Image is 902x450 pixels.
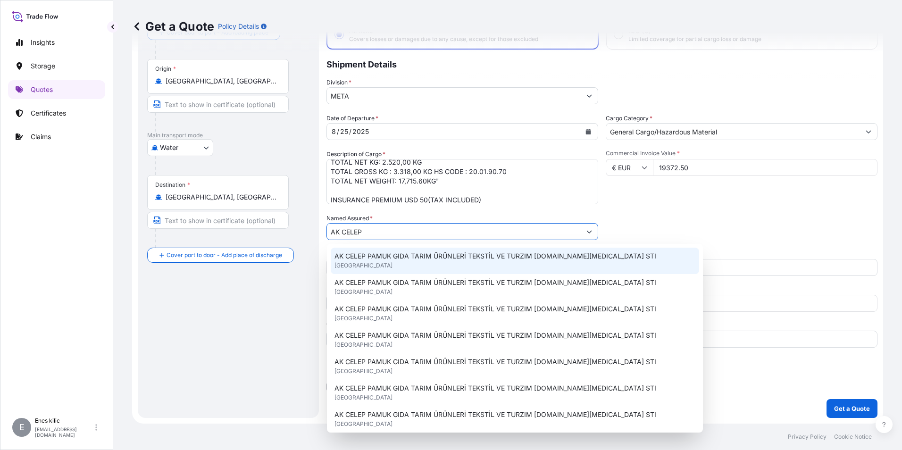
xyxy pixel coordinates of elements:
[326,285,354,295] label: Reference
[334,287,393,297] span: [GEOGRAPHIC_DATA]
[334,261,393,270] span: [GEOGRAPHIC_DATA]
[31,85,53,94] p: Quotes
[788,433,827,441] p: Privacy Policy
[606,114,652,123] label: Cargo Category
[606,285,877,293] span: Duty Cost
[653,159,877,176] input: Type amount
[334,251,656,261] span: AK CELEP PAMUK GIDA TARIM ÜRÜNLERİ TEKSTİL VE TURZIM [DOMAIN_NAME][MEDICAL_DATA] STI
[349,126,351,137] div: /
[834,404,870,413] p: Get a Quote
[327,223,581,240] input: Full name
[581,87,598,104] button: Show suggestions
[326,367,877,374] p: Letter of Credit
[147,212,289,229] input: Text to appear on certificate
[581,223,598,240] button: Show suggestions
[326,321,361,331] label: Vessel Name
[326,114,378,123] span: Date of Departure
[326,250,598,257] span: Freight Cost
[327,87,581,104] input: Type to search division
[167,250,282,260] span: Cover port to door - Add place of discharge
[331,126,337,137] div: month,
[334,278,656,287] span: AK CELEP PAMUK GIDA TARIM ÜRÜNLERİ TEKSTİL VE TURZIM [DOMAIN_NAME][MEDICAL_DATA] STI
[147,139,213,156] button: Select transport
[334,357,656,367] span: AK CELEP PAMUK GIDA TARIM ÜRÜNLERİ TEKSTİL VE TURZIM [DOMAIN_NAME][MEDICAL_DATA] STI
[334,419,393,429] span: [GEOGRAPHIC_DATA]
[155,65,176,73] div: Origin
[132,19,214,34] p: Get a Quote
[606,123,860,140] input: Select a commodity type
[334,331,656,340] span: AK CELEP PAMUK GIDA TARIM ÜRÜNLERİ TEKSTİL VE TURZIM [DOMAIN_NAME][MEDICAL_DATA] STI
[35,426,93,438] p: [EMAIL_ADDRESS][DOMAIN_NAME]
[218,22,259,31] p: Policy Details
[147,96,289,113] input: Text to appear on certificate
[31,108,66,118] p: Certificates
[155,181,190,189] div: Destination
[334,367,393,376] span: [GEOGRAPHIC_DATA]
[334,393,393,402] span: [GEOGRAPHIC_DATA]
[606,150,877,157] span: Commercial Invoice Value
[19,423,25,432] span: E
[334,383,656,393] span: AK CELEP PAMUK GIDA TARIM ÜRÜNLERİ TEKSTİL VE TURZIM [DOMAIN_NAME][MEDICAL_DATA] STI
[326,50,877,78] p: Shipment Details
[31,132,51,142] p: Claims
[35,417,93,425] p: Enes kilic
[653,295,877,312] input: Enter amount
[337,126,339,137] div: /
[334,340,393,350] span: [GEOGRAPHIC_DATA]
[339,126,349,137] div: day,
[166,76,277,86] input: Origin
[326,78,351,87] label: Division
[860,123,877,140] button: Show suggestions
[326,150,385,159] label: Description of Cargo
[334,304,656,314] span: AK CELEP PAMUK GIDA TARIM ÜRÜNLERİ TEKSTİL VE TURZIM [DOMAIN_NAME][MEDICAL_DATA] STI
[326,295,598,312] input: Your internal reference
[834,433,872,441] p: Cookie Notice
[160,143,178,152] span: Water
[31,38,55,47] p: Insights
[334,410,656,419] span: AK CELEP PAMUK GIDA TARIM ÜRÜNLERİ TEKSTİL VE TURZIM [DOMAIN_NAME][MEDICAL_DATA] STI
[334,314,393,323] span: [GEOGRAPHIC_DATA]
[581,124,596,139] button: Calendar
[624,259,877,276] input: Enter percentage
[147,132,309,139] p: Main transport mode
[606,331,877,348] input: Number1, number2,...
[326,214,373,223] label: Named Assured
[351,126,370,137] div: year,
[166,192,277,202] input: Destination
[31,61,55,71] p: Storage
